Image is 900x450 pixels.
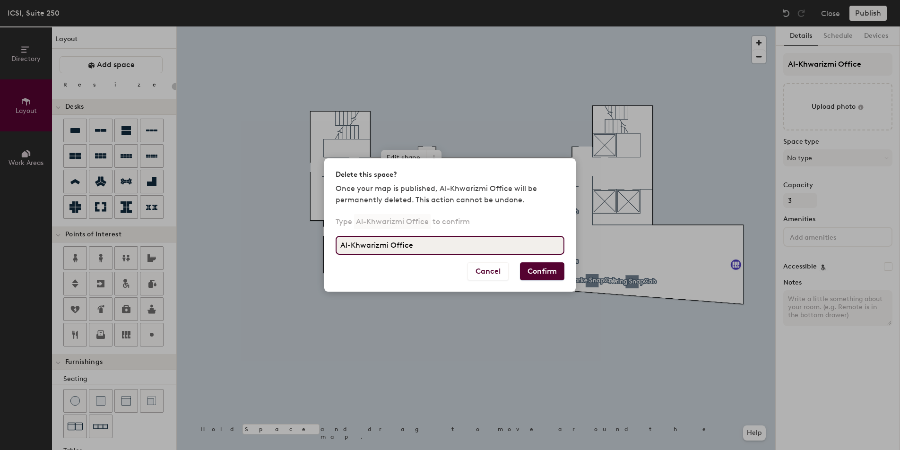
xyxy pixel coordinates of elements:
[336,214,470,229] p: Type to confirm
[354,214,431,229] p: Al-Khwarizmi Office
[520,262,564,280] button: Confirm
[467,262,509,280] button: Cancel
[336,170,397,180] h2: Delete this space?
[336,183,564,206] p: Once your map is published, Al-Khwarizmi Office will be permanently deleted. This action cannot b...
